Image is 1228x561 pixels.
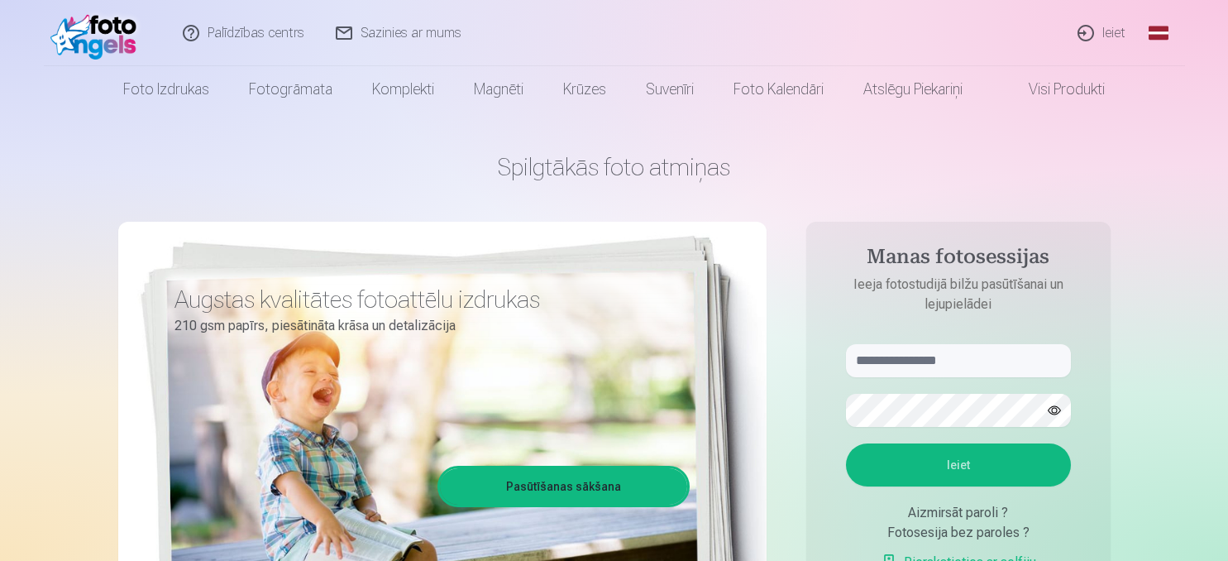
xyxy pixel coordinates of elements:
a: Pasūtīšanas sākšana [440,468,687,505]
a: Foto izdrukas [103,66,229,113]
div: Aizmirsāt paroli ? [846,503,1071,523]
a: Magnēti [454,66,543,113]
a: Komplekti [352,66,454,113]
div: Fotosesija bez paroles ? [846,523,1071,543]
p: 210 gsm papīrs, piesātināta krāsa un detalizācija [174,314,677,338]
a: Suvenīri [626,66,714,113]
h3: Augstas kvalitātes fotoattēlu izdrukas [174,285,677,314]
h1: Spilgtākās foto atmiņas [118,152,1111,182]
p: Ieeja fotostudijā bilžu pasūtīšanai un lejupielādei [829,275,1087,314]
button: Ieiet [846,444,1071,487]
a: Krūzes [543,66,626,113]
img: /fa1 [50,7,146,60]
h4: Manas fotosessijas [829,245,1087,275]
a: Foto kalendāri [714,66,843,113]
a: Visi produkti [982,66,1125,113]
a: Atslēgu piekariņi [843,66,982,113]
a: Fotogrāmata [229,66,352,113]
